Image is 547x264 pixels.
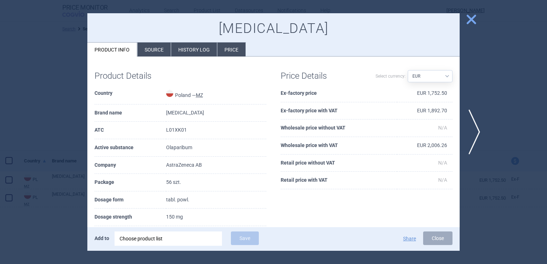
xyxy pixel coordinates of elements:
th: Wholesale price without VAT [281,119,397,137]
th: Retail price without VAT [281,155,397,172]
th: Valid from - to [95,226,166,244]
th: ATC [95,122,166,139]
td: Poland — [166,85,266,104]
td: EUR 1,892.70 [397,102,452,120]
th: Company [95,157,166,174]
td: AstraZeneca AB [166,157,266,174]
li: History log [171,43,217,57]
th: Country [95,85,166,104]
div: Choose product list [115,231,222,246]
td: EUR 1,752.50 [397,85,452,102]
td: [DATE] - [166,226,266,244]
td: 56 szt. [166,174,266,191]
img: Poland [166,90,173,97]
h1: [MEDICAL_DATA] [95,20,452,37]
button: Save [231,231,259,245]
th: Brand name [95,104,166,122]
td: [MEDICAL_DATA] [166,104,266,122]
h1: Product Details [95,71,180,81]
td: tabl. powl. [166,191,266,209]
button: Share [403,236,416,241]
th: Ex-factory price [281,85,397,102]
th: Dosage strength [95,209,166,226]
button: Close [423,231,452,245]
th: Package [95,174,166,191]
p: Add to [95,231,109,245]
li: Source [137,43,171,57]
li: Price [217,43,246,57]
th: Dosage form [95,191,166,209]
td: Olaparibum [166,139,266,157]
span: N/A [438,160,447,166]
td: EUR 2,006.26 [397,137,452,155]
td: 150 mg [166,209,266,226]
th: Wholesale price with VAT [281,137,397,155]
span: N/A [438,125,447,131]
label: Select currency: [376,70,406,82]
li: Product info [87,43,137,57]
th: Retail price with VAT [281,172,397,189]
th: Ex-factory price with VAT [281,102,397,120]
abbr: MZ — List of reimbursed medicinal products published by the Ministry of Health, Poland. [196,92,203,98]
th: Active substance [95,139,166,157]
div: Choose product list [120,231,217,246]
h1: Price Details [281,71,367,81]
span: N/A [438,177,447,183]
td: L01XK01 [166,122,266,139]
